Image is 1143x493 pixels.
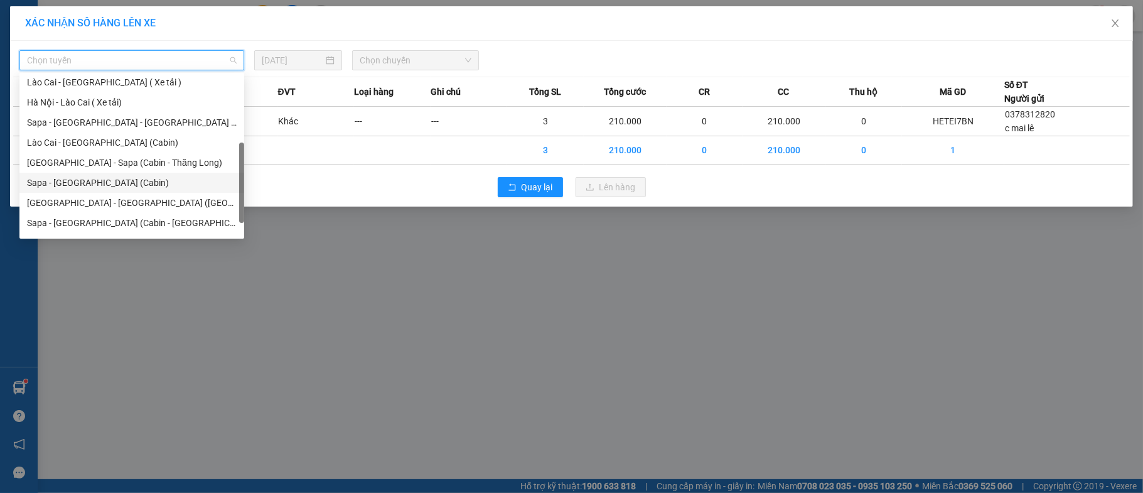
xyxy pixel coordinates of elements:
[360,51,471,70] span: Chọn chuyến
[584,107,667,136] td: 210.000
[27,196,237,210] div: [GEOGRAPHIC_DATA] - [GEOGRAPHIC_DATA] ([GEOGRAPHIC_DATA])
[1110,18,1120,28] span: close
[667,136,743,165] td: 0
[902,107,1004,136] td: HETEI7BN
[584,136,667,165] td: 210.000
[27,51,237,70] span: Chọn tuyến
[354,107,431,136] td: ---
[19,133,244,153] div: Lào Cai - Hà Nội (Cabin)
[743,107,825,136] td: 210.000
[667,107,743,136] td: 0
[1005,123,1034,133] span: c mai lê
[27,75,237,89] div: Lào Cai - [GEOGRAPHIC_DATA] ( Xe tải )
[27,156,237,170] div: [GEOGRAPHIC_DATA] - Sapa (Cabin - Thăng Long)
[849,85,877,99] span: Thu hộ
[27,216,237,230] div: Sapa - [GEOGRAPHIC_DATA] (Cabin - [GEOGRAPHIC_DATA])
[19,112,244,133] div: Sapa - Lào Cai - Hà Nội (Giường)
[498,177,563,197] button: rollbackQuay lại
[743,136,825,165] td: 210.000
[529,85,561,99] span: Tổng SL
[431,107,507,136] td: ---
[778,85,790,99] span: CC
[576,177,646,197] button: uploadLên hàng
[1004,78,1044,106] div: Số ĐT Người gửi
[1005,109,1055,119] span: 0378312820
[19,193,244,213] div: Hà Nội - Lào Cai - Sapa (Giường)
[27,95,237,109] div: Hà Nội - Lào Cai ( Xe tải)
[278,107,355,136] td: Khác
[522,180,553,194] span: Quay lại
[1098,6,1133,41] button: Close
[27,176,237,190] div: Sapa - [GEOGRAPHIC_DATA] (Cabin)
[19,233,244,253] div: Hà Nội - Sapa (Cabin - Full)
[940,85,966,99] span: Mã GD
[262,53,323,67] input: 11/08/2025
[507,136,584,165] td: 3
[354,85,394,99] span: Loại hàng
[902,136,1004,165] td: 1
[19,92,244,112] div: Hà Nội - Lào Cai ( Xe tải)
[278,85,296,99] span: ĐVT
[508,183,517,193] span: rollback
[27,116,237,129] div: Sapa - [GEOGRAPHIC_DATA] - [GEOGRAPHIC_DATA] ([GEOGRAPHIC_DATA])
[825,136,902,165] td: 0
[19,213,244,233] div: Sapa - Hà Nội (Cabin - Thăng Long)
[431,85,461,99] span: Ghi chú
[604,85,646,99] span: Tổng cước
[825,107,902,136] td: 0
[507,107,584,136] td: 3
[19,173,244,193] div: Sapa - Hà Nội (Cabin)
[699,85,710,99] span: CR
[19,153,244,173] div: Hà Nội - Sapa (Cabin - Thăng Long)
[19,72,244,92] div: Lào Cai - Hà Nội ( Xe tải )
[27,136,237,149] div: Lào Cai - [GEOGRAPHIC_DATA] (Cabin)
[25,17,156,29] span: XÁC NHẬN SỐ HÀNG LÊN XE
